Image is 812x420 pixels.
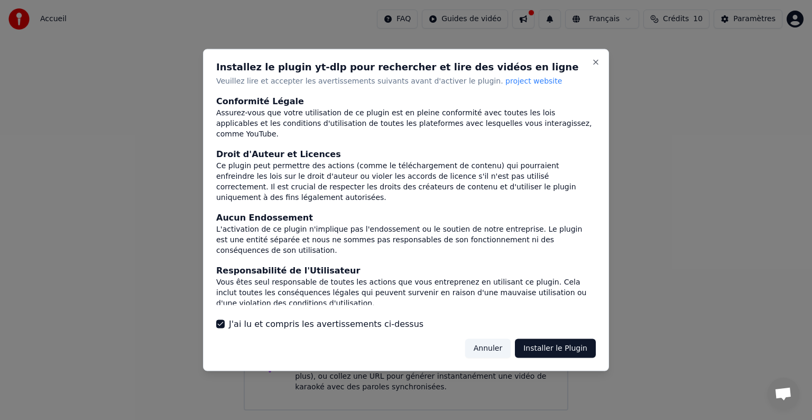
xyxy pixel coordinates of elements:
[216,76,596,87] p: Veuillez lire et accepter les avertissements suivants avant d'activer le plugin.
[216,277,596,308] div: Vous êtes seul responsable de toutes les actions que vous entreprenez en utilisant ce plugin. Cel...
[216,107,596,139] div: Assurez-vous que votre utilisation de ce plugin est en pleine conformité avec toutes les lois app...
[515,339,596,358] button: Installer le Plugin
[216,211,596,224] div: Aucun Endossement
[216,264,596,277] div: Responsabilité de l'Utilisateur
[216,62,596,72] h2: Installez le plugin yt-dlp pour rechercher et lire des vidéos en ligne
[465,339,511,358] button: Annuler
[229,317,423,330] label: J'ai lu et compris les avertissements ci-dessus
[216,95,596,107] div: Conformité Légale
[216,148,596,160] div: Droit d'Auteur et Licences
[505,77,562,85] span: project website
[216,224,596,255] div: L'activation de ce plugin n'implique pas l'endossement ou le soutien de notre entreprise. Le plug...
[216,160,596,203] div: Ce plugin peut permettre des actions (comme le téléchargement de contenu) qui pourraient enfreind...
